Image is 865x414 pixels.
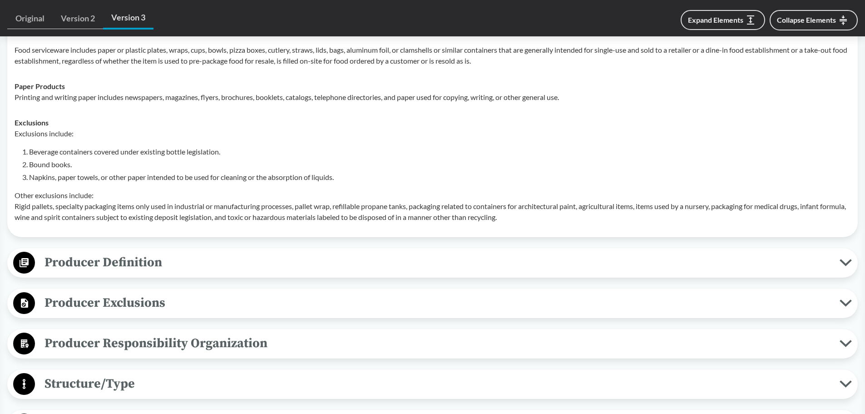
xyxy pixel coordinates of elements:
[103,7,153,30] a: Version 3
[53,8,103,29] a: Version 2
[10,373,855,396] button: Structure/Type
[10,332,855,355] button: Producer Responsibility Organization
[15,118,49,127] strong: Exclusions
[15,190,850,223] p: Other exclusions include: Rigid pallets, specialty packaging items only used in industrial or man...
[15,82,65,90] strong: Paper Products
[35,374,840,394] span: Structure/Type
[7,8,53,29] a: Original
[35,293,840,313] span: Producer Exclusions
[29,172,850,183] li: Napkins, paper towels, or other paper intended to be used for cleaning or the absorption of liquids.
[15,45,850,66] p: Food serviceware includes paper or plastic plates, wraps, cups, bowls, pizza boxes, cutlery, stra...
[35,252,840,273] span: Producer Definition
[35,333,840,354] span: Producer Responsibility Organization
[770,10,858,30] button: Collapse Elements
[15,92,850,103] p: Printing and writing paper includes newspapers, magazines, flyers, brochures, booklets, catalogs,...
[681,10,765,30] button: Expand Elements
[10,292,855,315] button: Producer Exclusions
[29,146,850,157] li: Beverage containers covered under existing bottle legislation.
[29,159,850,170] li: Bound books.
[10,251,855,274] button: Producer Definition
[15,128,850,139] p: Exclusions include:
